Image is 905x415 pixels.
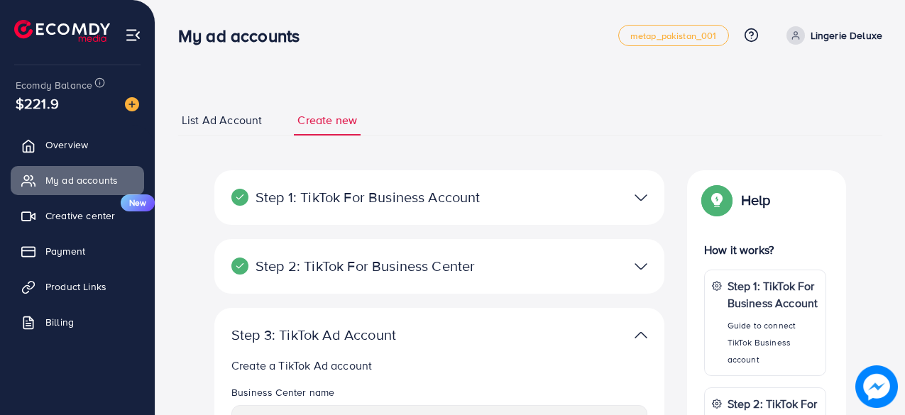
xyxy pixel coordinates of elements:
[704,241,826,258] p: How it works?
[11,166,144,194] a: My ad accounts
[125,27,141,43] img: menu
[635,325,647,345] img: TikTok partner
[11,237,144,265] a: Payment
[728,277,818,311] p: Step 1: TikTok For Business Account
[231,385,647,405] legend: Business Center name
[231,189,501,206] p: Step 1: TikTok For Business Account
[16,93,59,114] span: $221.9
[121,194,155,211] span: New
[11,272,144,301] a: Product Links
[45,173,118,187] span: My ad accounts
[635,256,647,277] img: TikTok partner
[297,112,357,128] span: Create new
[741,192,771,209] p: Help
[728,317,818,368] p: Guide to connect TikTok Business account
[45,315,74,329] span: Billing
[635,187,647,208] img: TikTok partner
[45,138,88,152] span: Overview
[618,25,729,46] a: metap_pakistan_001
[855,365,898,408] img: image
[45,280,106,294] span: Product Links
[11,131,144,159] a: Overview
[231,258,501,275] p: Step 2: TikTok For Business Center
[11,201,144,230] a: Creative centerNew
[11,308,144,336] a: Billing
[14,20,110,42] img: logo
[231,357,647,374] p: Create a TikTok Ad account
[178,26,311,46] h3: My ad accounts
[125,97,139,111] img: image
[231,326,501,343] p: Step 3: TikTok Ad Account
[811,27,882,44] p: Lingerie Deluxe
[45,209,115,223] span: Creative center
[182,112,262,128] span: List Ad Account
[704,187,730,213] img: Popup guide
[630,31,717,40] span: metap_pakistan_001
[781,26,882,45] a: Lingerie Deluxe
[16,78,92,92] span: Ecomdy Balance
[45,244,85,258] span: Payment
